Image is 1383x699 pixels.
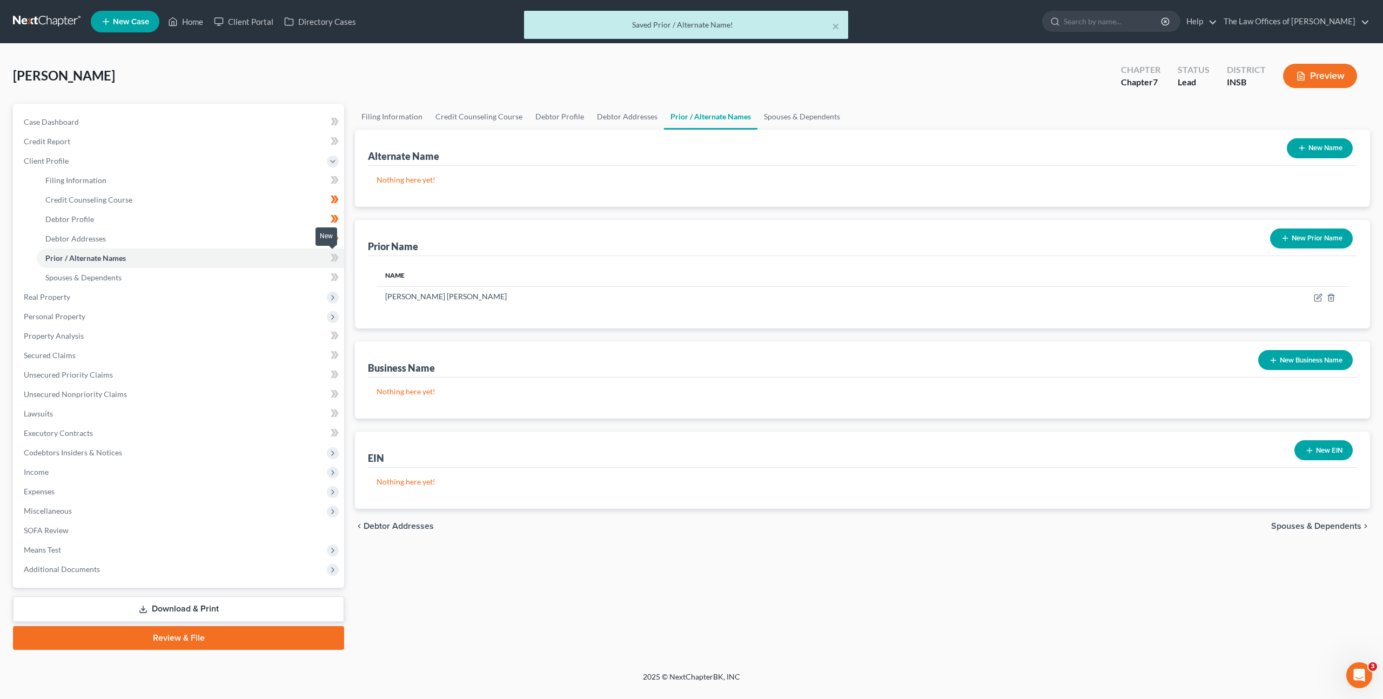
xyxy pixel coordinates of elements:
span: Prior / Alternate Names [45,253,126,263]
button: New EIN [1294,440,1353,460]
button: New Business Name [1258,350,1353,370]
span: Debtor Addresses [45,234,106,243]
p: Nothing here yet! [377,386,1348,397]
button: × [832,19,840,32]
span: Case Dashboard [24,117,79,126]
span: Miscellaneous [24,506,72,515]
a: Case Dashboard [15,112,344,132]
div: 2025 © NextChapterBK, INC [384,671,999,691]
div: Saved Prior / Alternate Name! [533,19,840,30]
a: Debtor Profile [37,210,344,229]
p: Nothing here yet! [377,174,1348,185]
div: Chapter [1121,64,1160,76]
span: 3 [1368,662,1377,671]
span: Debtor Profile [45,214,94,224]
span: Unsecured Nonpriority Claims [24,389,127,399]
span: Spouses & Dependents [45,273,122,282]
span: Lawsuits [24,409,53,418]
a: Review & File [13,626,344,650]
a: Property Analysis [15,326,344,346]
div: Lead [1178,76,1210,89]
a: Secured Claims [15,346,344,365]
a: Debtor Addresses [590,104,664,130]
a: Credit Counseling Course [37,190,344,210]
span: Real Property [24,292,70,301]
div: EIN [368,452,384,465]
span: Secured Claims [24,351,76,360]
i: chevron_right [1361,522,1370,530]
span: Credit Counseling Course [45,195,132,204]
span: Additional Documents [24,564,100,574]
th: Name [377,265,1118,286]
span: Debtor Addresses [364,522,434,530]
div: Alternate Name [368,150,439,163]
i: chevron_left [355,522,364,530]
a: Unsecured Nonpriority Claims [15,385,344,404]
button: Spouses & Dependents chevron_right [1271,522,1370,530]
span: Unsecured Priority Claims [24,370,113,379]
span: 7 [1153,77,1158,87]
button: New Name [1287,138,1353,158]
p: Nothing here yet! [377,476,1348,487]
div: New [315,227,337,245]
div: INSB [1227,76,1266,89]
a: SOFA Review [15,521,344,540]
a: Executory Contracts [15,424,344,443]
a: Spouses & Dependents [37,268,344,287]
span: Executory Contracts [24,428,93,438]
div: Status [1178,64,1210,76]
button: chevron_left Debtor Addresses [355,522,434,530]
a: Lawsuits [15,404,344,424]
a: Unsecured Priority Claims [15,365,344,385]
div: Chapter [1121,76,1160,89]
iframe: Intercom live chat [1346,662,1372,688]
span: Codebtors Insiders & Notices [24,448,122,457]
span: Client Profile [24,156,69,165]
a: Credit Report [15,132,344,151]
a: Download & Print [13,596,344,622]
button: Preview [1283,64,1357,88]
button: New Prior Name [1270,228,1353,248]
td: [PERSON_NAME] [PERSON_NAME] [377,286,1118,307]
span: Income [24,467,49,476]
span: SOFA Review [24,526,69,535]
a: Debtor Addresses [37,229,344,248]
a: Filing Information [37,171,344,190]
span: Property Analysis [24,331,84,340]
div: Prior Name [368,240,418,253]
span: Credit Report [24,137,70,146]
span: Filing Information [45,176,106,185]
span: [PERSON_NAME] [13,68,115,83]
span: Expenses [24,487,55,496]
a: Credit Counseling Course [429,104,529,130]
a: Debtor Profile [529,104,590,130]
div: Business Name [368,361,435,374]
span: Means Test [24,545,61,554]
a: Filing Information [355,104,429,130]
span: Personal Property [24,312,85,321]
a: Prior / Alternate Names [664,104,757,130]
span: Spouses & Dependents [1271,522,1361,530]
a: Prior / Alternate Names [37,248,344,268]
div: District [1227,64,1266,76]
a: Spouses & Dependents [757,104,847,130]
